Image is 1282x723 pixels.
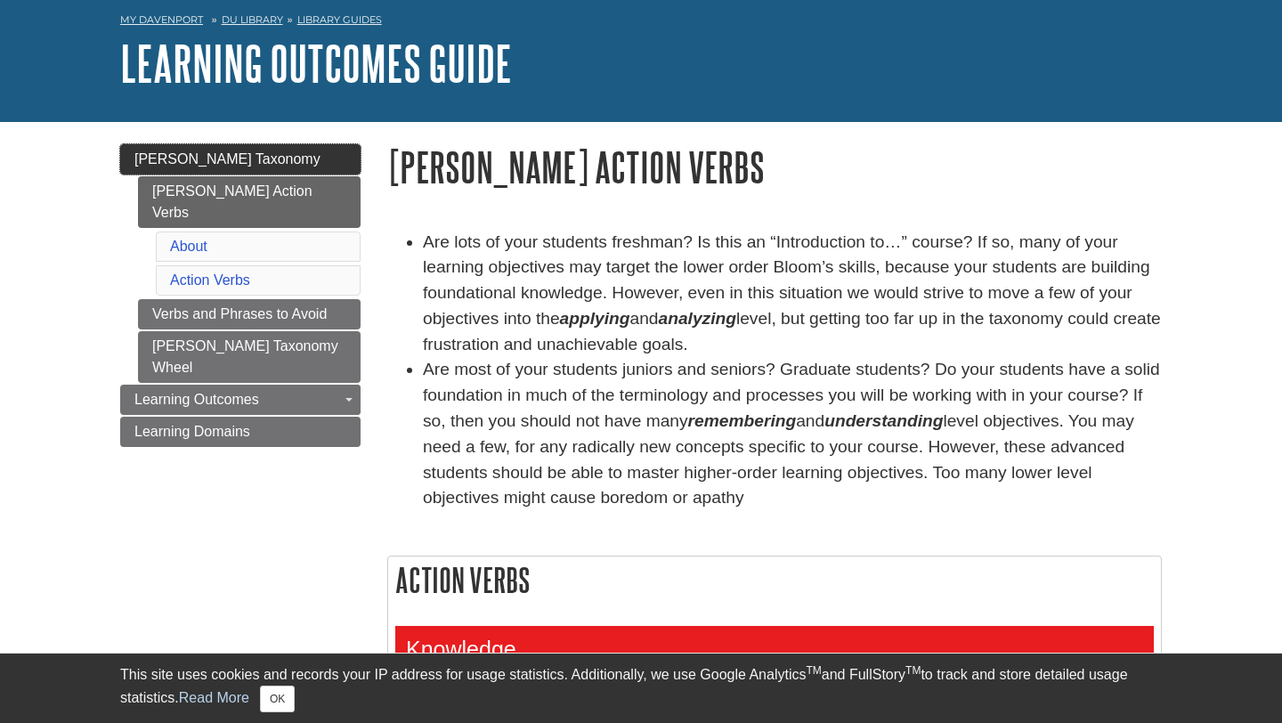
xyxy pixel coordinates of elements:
[387,144,1162,190] h1: [PERSON_NAME] Action Verbs
[688,411,797,430] em: remembering
[659,309,736,328] strong: analyzing
[138,299,361,329] a: Verbs and Phrases to Avoid
[170,272,250,288] a: Action Verbs
[423,357,1162,511] li: Are most of your students juniors and seniors? Graduate students? Do your students have a solid f...
[397,628,1152,671] h3: Knowledge
[222,13,283,26] a: DU Library
[824,411,943,430] em: understanding
[170,239,207,254] a: About
[260,686,295,712] button: Close
[179,690,249,705] a: Read More
[388,556,1161,604] h2: Action Verbs
[120,36,512,91] a: Learning Outcomes Guide
[120,664,1162,712] div: This site uses cookies and records your IP address for usage statistics. Additionally, we use Goo...
[138,331,361,383] a: [PERSON_NAME] Taxonomy Wheel
[297,13,382,26] a: Library Guides
[423,230,1162,358] li: Are lots of your students freshman? Is this an “Introduction to…” course? If so, many of your lea...
[134,424,250,439] span: Learning Domains
[905,664,921,677] sup: TM
[806,664,821,677] sup: TM
[120,12,203,28] a: My Davenport
[138,176,361,228] a: [PERSON_NAME] Action Verbs
[120,385,361,415] a: Learning Outcomes
[120,144,361,447] div: Guide Page Menu
[120,144,361,175] a: [PERSON_NAME] Taxonomy
[120,417,361,447] a: Learning Domains
[560,309,630,328] strong: applying
[134,151,320,167] span: [PERSON_NAME] Taxonomy
[134,392,259,407] span: Learning Outcomes
[120,8,1162,37] nav: breadcrumb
